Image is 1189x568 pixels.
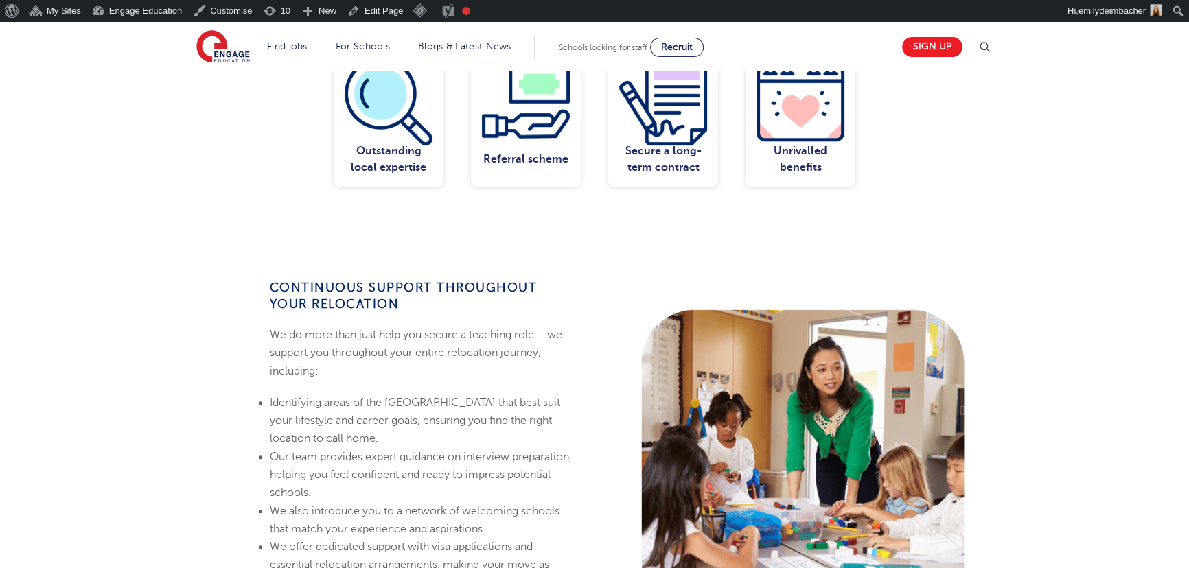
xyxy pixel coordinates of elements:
div: Secure a long-term contract [619,143,707,176]
div: Referral scheme [482,143,570,176]
a: Find jobs [267,41,308,51]
li: Our team provides expert guidance on interview preparation, helping you feel confident and ready ... [270,448,577,502]
a: Recruit [650,38,704,57]
li: We also introduce you to a network of welcoming schools that match your experience and aspirations. [270,502,577,539]
span: emilydeimbacher [1078,5,1146,16]
div: Focus keyphrase not set [462,7,470,15]
p: We do more than just help you secure a teaching role – we support you throughout your entire relo... [270,326,577,380]
div: Outstanding local expertise [345,143,432,176]
a: Blogs & Latest News [418,41,511,51]
strong: Continuous support throughout your relocation [270,281,538,311]
div: Unrivalled benefits [757,143,844,176]
img: Engage Education [196,30,250,64]
a: For Schools [336,41,390,51]
span: Schools looking for staff [559,43,647,52]
span: Recruit [661,42,693,52]
a: Sign up [902,37,962,57]
li: Identifying areas of the [GEOGRAPHIC_DATA] that best suit your lifestyle and career goals, ensuri... [270,394,577,448]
